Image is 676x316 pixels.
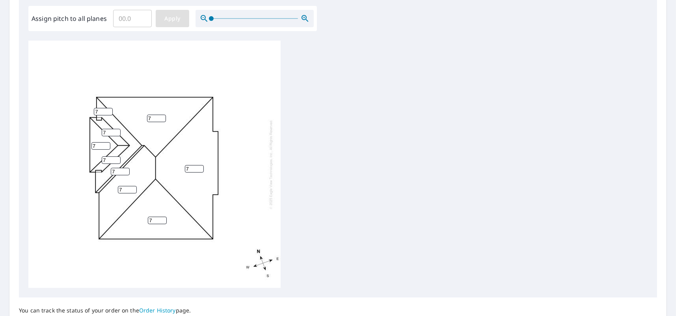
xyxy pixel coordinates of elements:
[32,14,107,23] label: Assign pitch to all planes
[113,7,152,30] input: 00.0
[139,307,176,314] a: Order History
[19,307,231,314] p: You can track the status of your order on the page.
[156,10,189,27] button: Apply
[162,14,183,24] span: Apply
